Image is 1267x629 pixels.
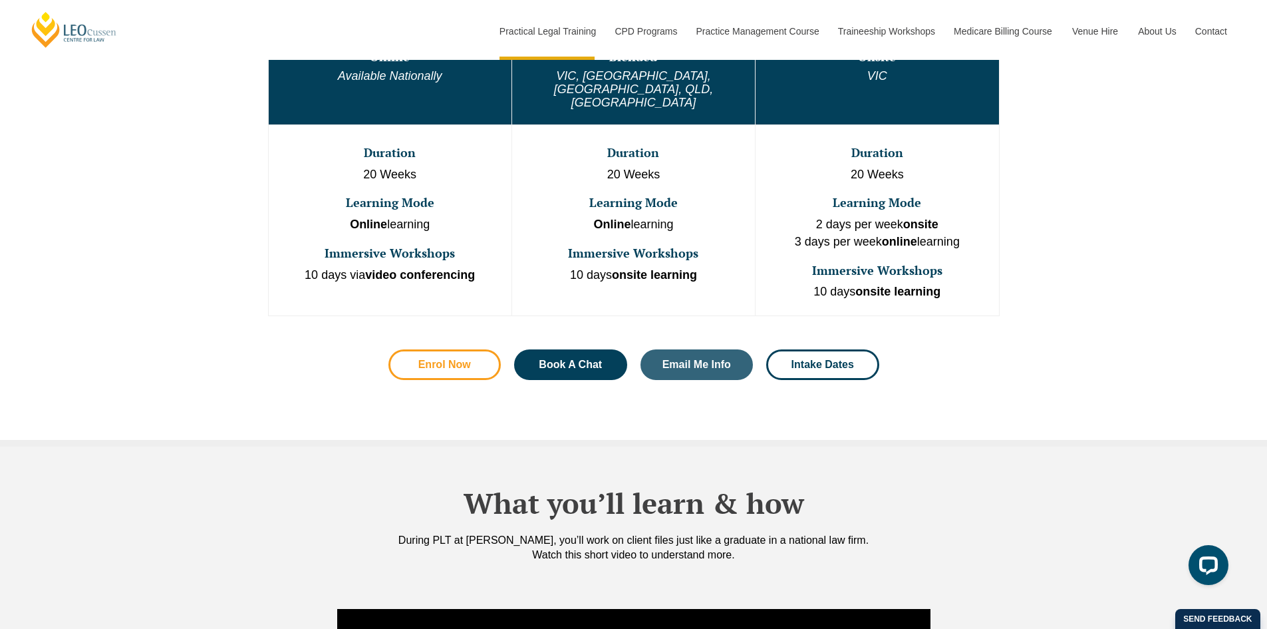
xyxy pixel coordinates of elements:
[270,247,510,260] h3: Immersive Workshops
[270,51,510,64] h3: Online
[270,166,510,184] p: 20 Weeks
[882,235,917,248] strong: online
[513,267,754,284] p: 10 days
[640,349,754,380] a: Email Me Info
[1185,3,1237,60] a: Contact
[791,359,854,370] span: Intake Dates
[490,3,605,60] a: Practical Legal Training
[867,69,887,83] em: VIC
[270,196,510,210] h3: Learning Mode
[270,267,510,284] p: 10 days via
[1128,3,1185,60] a: About Us
[513,216,754,234] p: learning
[418,359,471,370] span: Enrol Now
[757,51,997,64] h3: Onsite
[513,51,754,64] h3: Blended
[513,166,754,184] p: 20 Weeks
[686,3,828,60] a: Practice Management Course
[757,216,997,250] p: 2 days per week 3 days per week learning
[388,349,501,380] a: Enrol Now
[757,196,997,210] h3: Learning Mode
[1062,3,1128,60] a: Venue Hire
[255,533,1013,562] div: During PLT at [PERSON_NAME], you’ll work on client files just like a graduate in a national law f...
[593,218,631,231] strong: Online
[30,11,118,49] a: [PERSON_NAME] Centre for Law
[944,3,1062,60] a: Medicare Billing Course
[365,268,475,282] strong: video conferencing
[855,285,940,298] strong: onsite learning
[539,359,602,370] span: Book A Chat
[757,264,997,278] h3: Immersive Workshops
[903,218,938,231] strong: onsite
[554,69,713,109] em: VIC, [GEOGRAPHIC_DATA], [GEOGRAPHIC_DATA], QLD, [GEOGRAPHIC_DATA]
[757,146,997,160] h3: Duration
[605,3,686,60] a: CPD Programs
[757,284,997,301] p: 10 days
[513,247,754,260] h3: Immersive Workshops
[350,218,387,231] strong: Online
[514,349,627,380] a: Book A Chat
[270,216,510,234] p: learning
[513,146,754,160] h3: Duration
[270,146,510,160] h3: Duration
[338,69,442,83] em: Available Nationally
[828,3,944,60] a: Traineeship Workshops
[757,166,997,184] p: 20 Weeks
[513,196,754,210] h3: Learning Mode
[612,268,697,282] strong: onsite learning
[766,349,879,380] a: Intake Dates
[255,487,1013,520] h2: What you’ll learn & how
[662,359,731,370] span: Email Me Info
[1178,540,1234,596] iframe: LiveChat chat widget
